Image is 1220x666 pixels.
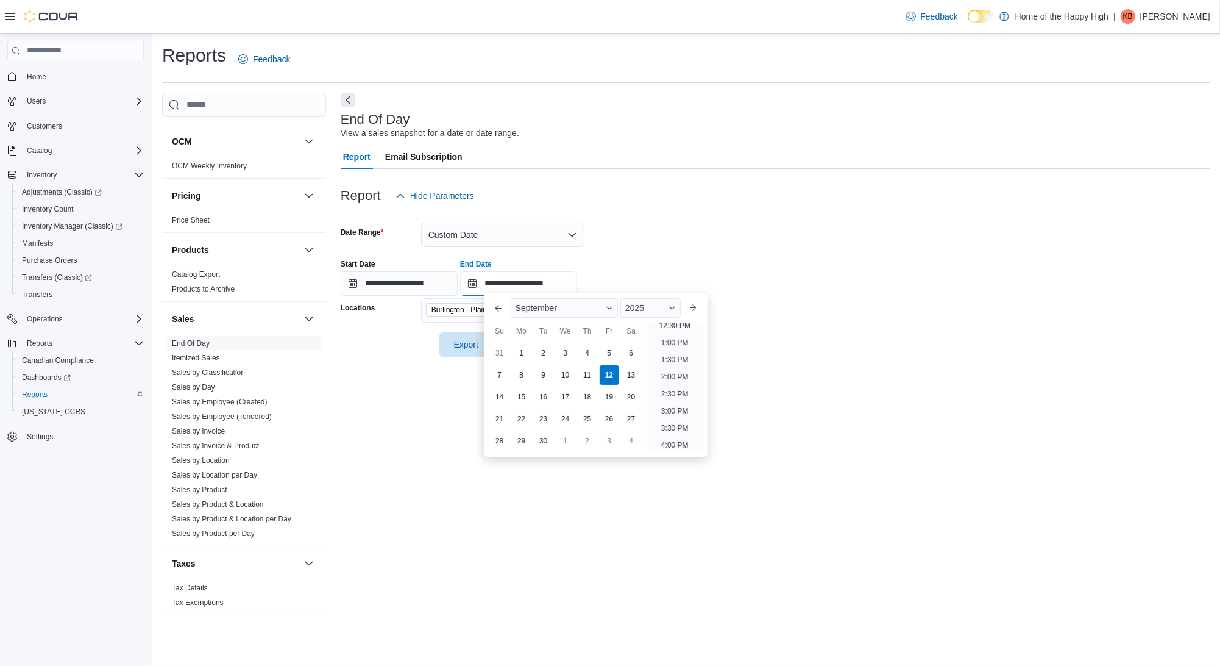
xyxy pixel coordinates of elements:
a: Sales by Location [172,456,230,465]
div: day-2 [578,431,597,451]
a: Sales by Invoice [172,427,225,435]
button: Next [341,93,355,107]
div: day-18 [578,387,597,407]
a: Settings [22,429,58,444]
span: Customers [27,121,62,131]
button: Custom Date [421,223,584,247]
span: Export [447,332,500,357]
div: Fr [600,321,619,341]
div: View a sales snapshot for a date or date range. [341,127,519,140]
span: Burlington - Plains Road - Friendly Stranger [431,304,527,316]
a: [US_STATE] CCRS [17,404,90,419]
span: Operations [22,312,144,326]
label: Start Date [341,259,375,269]
span: Home [27,72,46,82]
button: Taxes [302,556,316,571]
div: day-31 [490,343,509,363]
input: Press the down key to open a popover containing a calendar. [341,271,458,296]
a: Sales by Employee (Created) [172,398,268,406]
div: day-16 [534,387,553,407]
span: [US_STATE] CCRS [22,407,85,417]
a: Feedback [901,4,963,29]
a: Price Sheet [172,216,210,224]
div: day-2 [534,343,553,363]
a: Tax Exemptions [172,598,224,607]
div: day-3 [600,431,619,451]
a: Dashboards [17,370,76,385]
div: day-5 [600,343,619,363]
span: Users [22,94,144,109]
a: Purchase Orders [17,253,82,268]
a: Itemized Sales [172,354,220,362]
span: Feedback [253,53,290,65]
a: Sales by Invoice & Product [172,442,259,450]
div: day-4 [578,343,597,363]
li: 2:30 PM [656,387,693,401]
div: September, 2025 [489,342,642,452]
button: Sales [172,313,299,325]
ul: Time [647,323,703,452]
span: Inventory [22,168,144,182]
div: Sales [162,336,326,546]
button: Users [22,94,51,109]
nav: Complex example [7,63,144,478]
li: 12:30 PM [654,318,695,333]
div: day-12 [600,365,619,385]
h3: OCM [172,135,192,148]
span: Settings [27,432,53,442]
span: 2025 [625,303,644,313]
span: Email Subscription [385,145,463,169]
a: Manifests [17,236,58,251]
span: Transfers (Classic) [17,270,144,285]
div: Tu [534,321,553,341]
button: Transfers [12,286,149,303]
div: Taxes [162,581,326,615]
div: day-11 [578,365,597,385]
div: day-25 [578,409,597,429]
button: Taxes [172,557,299,570]
button: Canadian Compliance [12,352,149,369]
div: Th [578,321,597,341]
span: Transfers [17,287,144,302]
div: day-29 [512,431,531,451]
p: | [1113,9,1116,24]
span: Operations [27,314,63,324]
span: Report [343,145,371,169]
span: Catalog [22,143,144,158]
label: Date Range [341,227,384,237]
input: Dark Mode [968,10,993,23]
div: Sa [622,321,641,341]
button: Catalog [22,143,57,158]
a: Reports [17,387,52,402]
img: Cova [24,10,79,23]
button: Settings [2,428,149,445]
span: Settings [22,429,144,444]
button: Previous Month [489,298,508,318]
div: day-26 [600,409,619,429]
div: day-20 [622,387,641,407]
a: Transfers [17,287,57,302]
span: Reports [22,336,144,351]
label: End Date [460,259,492,269]
span: Inventory Count [22,204,74,214]
span: Customers [22,118,144,134]
a: Inventory Manager (Classic) [17,219,127,234]
h3: Taxes [172,557,196,570]
span: Manifests [22,238,53,248]
div: day-27 [622,409,641,429]
a: Sales by Location per Day [172,471,257,479]
button: Reports [2,335,149,352]
div: day-21 [490,409,509,429]
button: Products [172,244,299,256]
a: Products to Archive [172,285,235,293]
span: Manifests [17,236,144,251]
button: [US_STATE] CCRS [12,403,149,420]
a: Dashboards [12,369,149,386]
button: Pricing [172,190,299,202]
a: Sales by Employee (Tendered) [172,412,272,421]
span: KB [1123,9,1133,24]
span: Dashboards [22,373,71,382]
span: Canadian Compliance [22,356,94,365]
a: Customers [22,119,67,134]
button: Customers [2,117,149,135]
